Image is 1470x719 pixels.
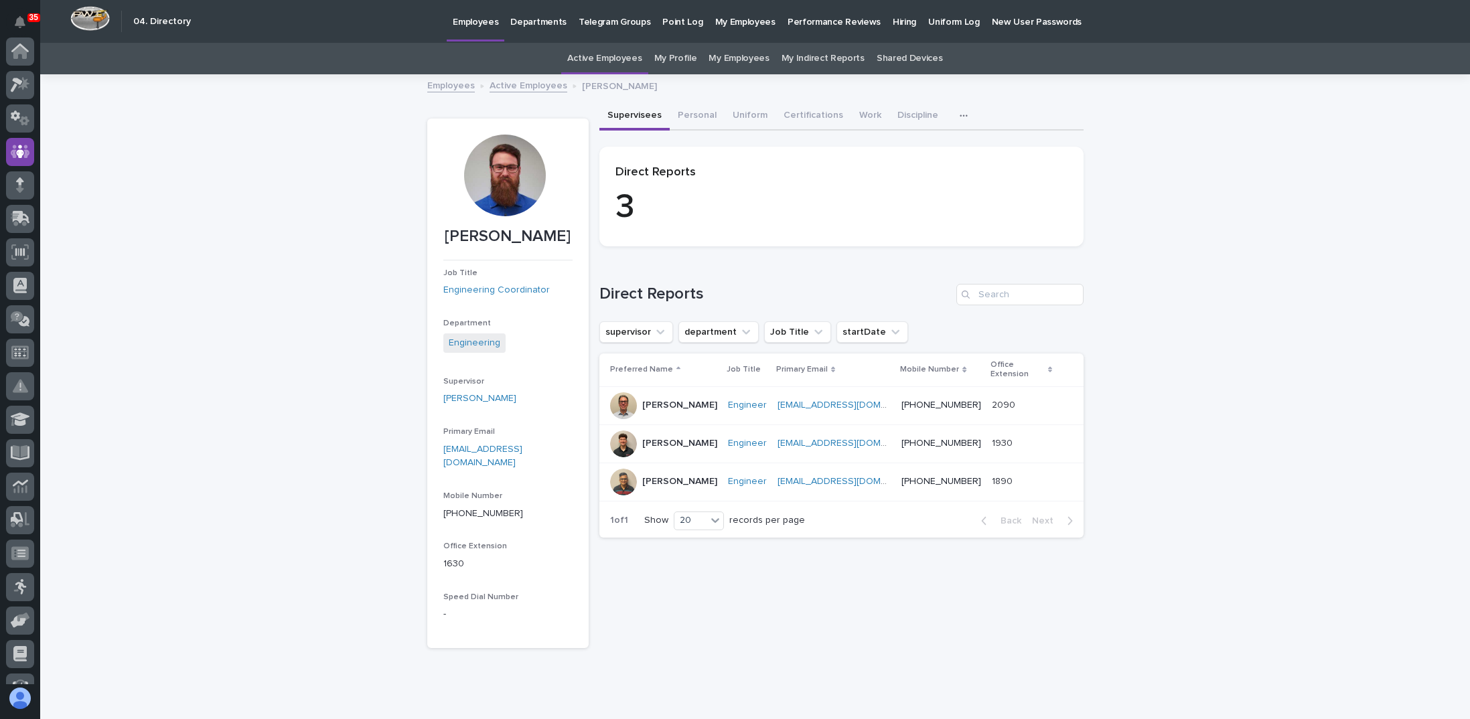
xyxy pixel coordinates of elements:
[728,438,767,449] a: Engineer
[443,283,550,297] a: Engineering Coordinator
[133,16,191,27] h2: 04. Directory
[1027,515,1084,527] button: Next
[778,477,929,486] a: [EMAIL_ADDRESS][DOMAIN_NAME]
[674,513,707,528] div: 20
[1032,516,1061,526] span: Next
[782,43,865,74] a: My Indirect Reports
[709,43,769,74] a: My Employees
[599,504,639,537] p: 1 of 1
[443,428,495,436] span: Primary Email
[443,492,502,500] span: Mobile Number
[599,424,1084,463] tr: [PERSON_NAME]Engineer [EMAIL_ADDRESS][DOMAIN_NAME] [PHONE_NUMBER]19301930
[427,77,475,92] a: Employees
[901,438,981,448] a: [PHONE_NUMBER]
[443,319,491,327] span: Department
[900,362,959,377] p: Mobile Number
[728,476,767,487] a: Engineer
[901,400,981,410] a: [PHONE_NUMBER]
[836,321,908,343] button: startDate
[599,102,670,131] button: Supervisees
[443,593,518,601] span: Speed Dial Number
[615,187,1068,228] p: 3
[443,378,484,386] span: Supervisor
[443,607,573,621] p: -
[670,102,725,131] button: Personal
[851,102,889,131] button: Work
[642,438,717,449] p: [PERSON_NAME]
[599,285,951,304] h1: Direct Reports
[678,321,759,343] button: department
[17,16,34,37] div: Notifications35
[778,400,929,410] a: [EMAIL_ADDRESS][DOMAIN_NAME]
[992,435,1015,449] p: 1930
[615,165,1068,180] p: Direct Reports
[70,6,110,31] img: Workspace Logo
[644,515,668,526] p: Show
[970,515,1027,527] button: Back
[727,362,761,377] p: Job Title
[567,43,642,74] a: Active Employees
[443,542,507,550] span: Office Extension
[490,77,567,92] a: Active Employees
[990,357,1045,382] p: Office Extension
[776,102,851,131] button: Certifications
[443,392,516,406] a: [PERSON_NAME]
[877,43,943,74] a: Shared Devices
[901,477,981,486] a: [PHONE_NUMBER]
[443,445,522,468] a: [EMAIL_ADDRESS][DOMAIN_NAME]
[6,684,34,712] button: users-avatar
[778,438,929,448] a: [EMAIL_ADDRESS][DOMAIN_NAME]
[956,284,1084,305] input: Search
[610,362,673,377] p: Preferred Name
[776,362,828,377] p: Primary Email
[642,400,717,411] p: [PERSON_NAME]
[728,400,767,411] a: Engineer
[443,227,573,246] p: [PERSON_NAME]
[654,43,697,74] a: My Profile
[443,557,573,571] p: 1630
[582,78,657,92] p: [PERSON_NAME]
[443,509,523,518] a: [PHONE_NUMBER]
[6,8,34,36] button: Notifications
[992,473,1015,487] p: 1890
[992,397,1018,411] p: 2090
[729,515,805,526] p: records per page
[29,13,38,22] p: 35
[642,476,717,487] p: [PERSON_NAME]
[443,269,477,277] span: Job Title
[764,321,831,343] button: Job Title
[599,463,1084,501] tr: [PERSON_NAME]Engineer [EMAIL_ADDRESS][DOMAIN_NAME] [PHONE_NUMBER]18901890
[889,102,946,131] button: Discipline
[449,336,500,350] a: Engineering
[725,102,776,131] button: Uniform
[993,516,1021,526] span: Back
[599,321,673,343] button: supervisor
[599,386,1084,424] tr: [PERSON_NAME]Engineer [EMAIL_ADDRESS][DOMAIN_NAME] [PHONE_NUMBER]20902090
